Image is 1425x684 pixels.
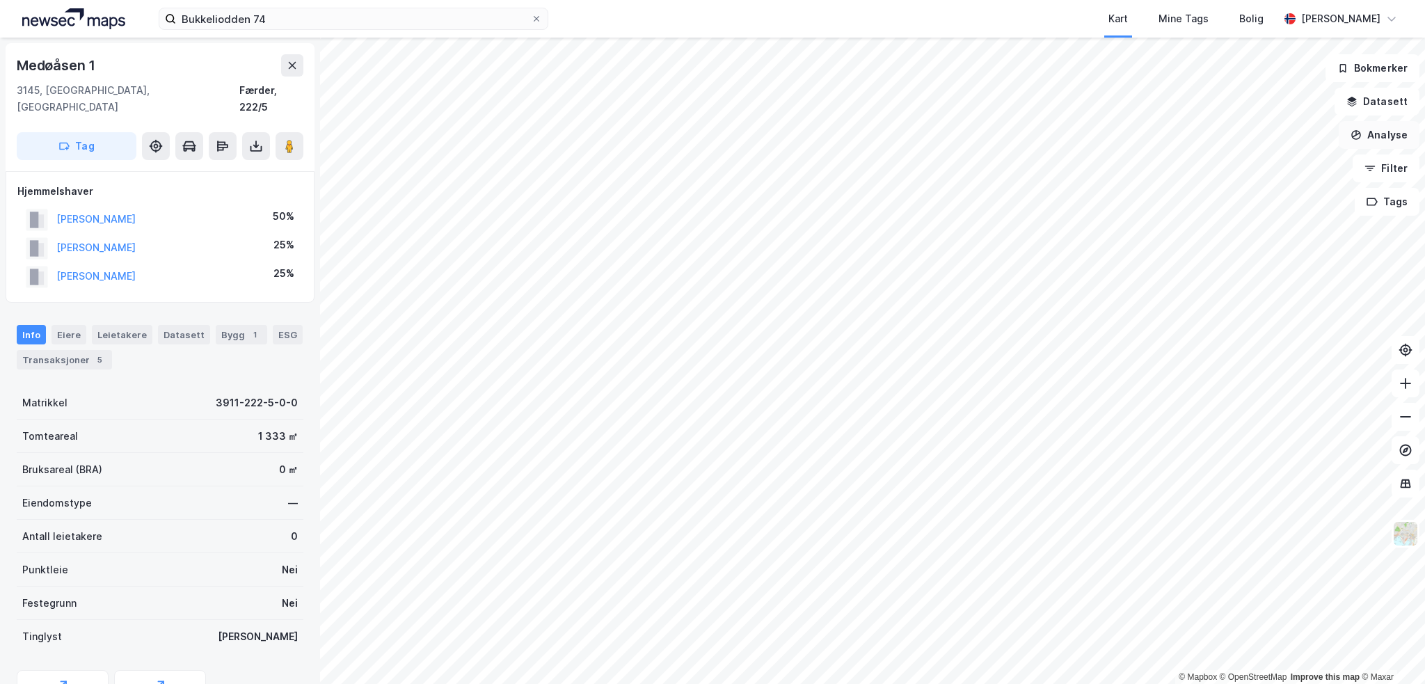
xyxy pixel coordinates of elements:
div: Antall leietakere [22,528,102,545]
div: 3145, [GEOGRAPHIC_DATA], [GEOGRAPHIC_DATA] [17,82,239,116]
div: 0 ㎡ [279,461,298,478]
div: [PERSON_NAME] [1301,10,1380,27]
div: Nei [282,595,298,612]
div: Punktleie [22,562,68,578]
div: Kart [1108,10,1128,27]
div: Færder, 222/5 [239,82,303,116]
div: Datasett [158,325,210,344]
button: Datasett [1335,88,1419,116]
div: Leietakere [92,325,152,344]
div: Eiendomstype [22,495,92,511]
div: Info [17,325,46,344]
div: Nei [282,562,298,578]
div: Medøåsen 1 [17,54,98,77]
div: 0 [291,528,298,545]
a: Mapbox [1179,672,1217,682]
input: Søk på adresse, matrikkel, gårdeiere, leietakere eller personer [176,8,531,29]
div: 25% [273,237,294,253]
button: Tags [1355,188,1419,216]
img: Z [1392,520,1419,547]
div: 25% [273,265,294,282]
div: 3911-222-5-0-0 [216,395,298,411]
div: Matrikkel [22,395,67,411]
div: Transaksjoner [17,350,112,369]
button: Analyse [1339,121,1419,149]
div: 5 [93,353,106,367]
div: 50% [273,208,294,225]
button: Bokmerker [1326,54,1419,82]
div: Bruksareal (BRA) [22,461,102,478]
div: Tinglyst [22,628,62,645]
a: OpenStreetMap [1220,672,1287,682]
div: Hjemmelshaver [17,183,303,200]
div: Festegrunn [22,595,77,612]
div: Kontrollprogram for chat [1355,617,1425,684]
img: logo.a4113a55bc3d86da70a041830d287a7e.svg [22,8,125,29]
div: ESG [273,325,303,344]
iframe: Chat Widget [1355,617,1425,684]
button: Filter [1353,154,1419,182]
div: Bygg [216,325,267,344]
div: [PERSON_NAME] [218,628,298,645]
div: 1 333 ㎡ [258,428,298,445]
div: Bolig [1239,10,1264,27]
div: Eiere [51,325,86,344]
div: Mine Tags [1159,10,1209,27]
button: Tag [17,132,136,160]
div: Tomteareal [22,428,78,445]
div: — [288,495,298,511]
a: Improve this map [1291,672,1360,682]
div: 1 [248,328,262,342]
